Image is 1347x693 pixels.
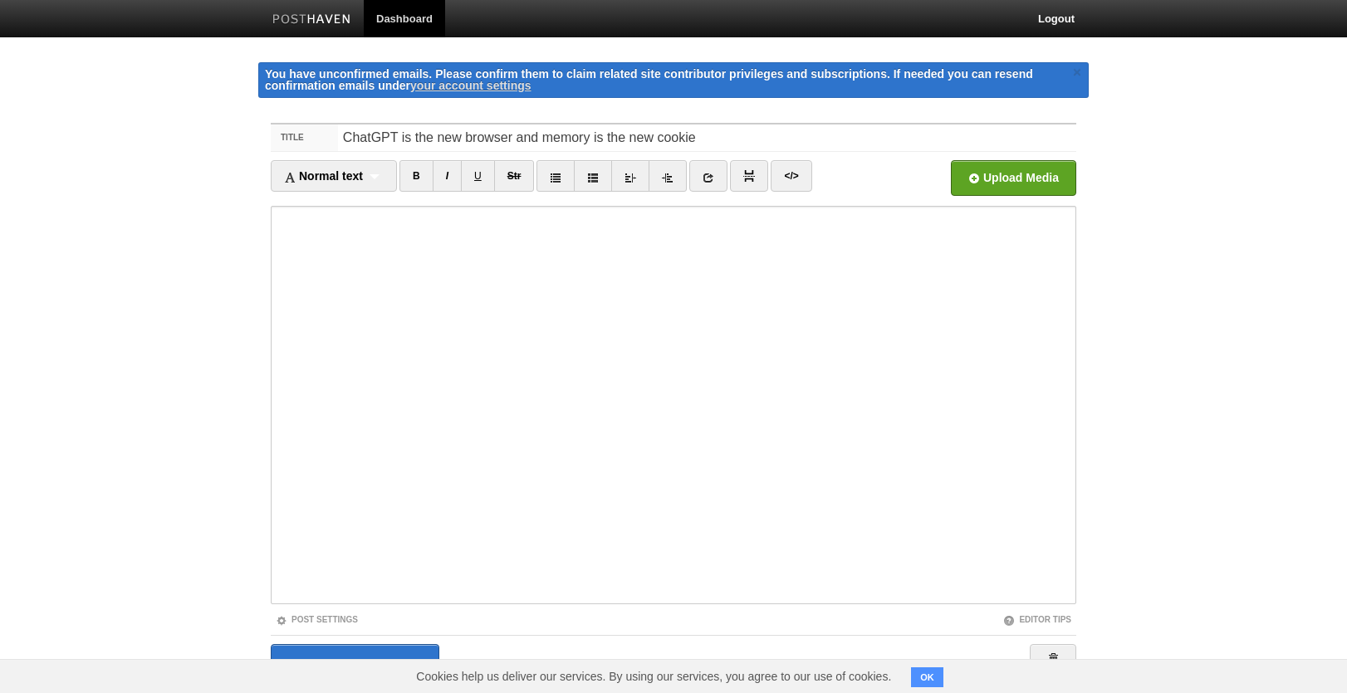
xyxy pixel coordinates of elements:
[271,644,439,686] input: Save and Publish
[911,667,943,687] button: OK
[271,124,338,151] label: Title
[284,169,363,183] span: Normal text
[507,170,522,182] del: Str
[410,79,531,92] a: your account settings
[265,67,1033,92] span: You have unconfirmed emails. Please confirm them to claim related site contributor privileges and...
[456,658,492,671] a: Cancel
[494,160,535,192] a: Str
[771,160,811,192] a: </>
[461,160,495,192] a: U
[1070,62,1085,83] a: ×
[433,160,462,192] a: I
[399,160,433,192] a: B
[272,14,351,27] img: Posthaven-bar
[399,660,908,693] span: Cookies help us deliver our services. By using our services, you agree to our use of cookies.
[276,615,358,624] a: Post Settings
[1003,615,1071,624] a: Editor Tips
[743,170,755,182] img: pagebreak-icon.png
